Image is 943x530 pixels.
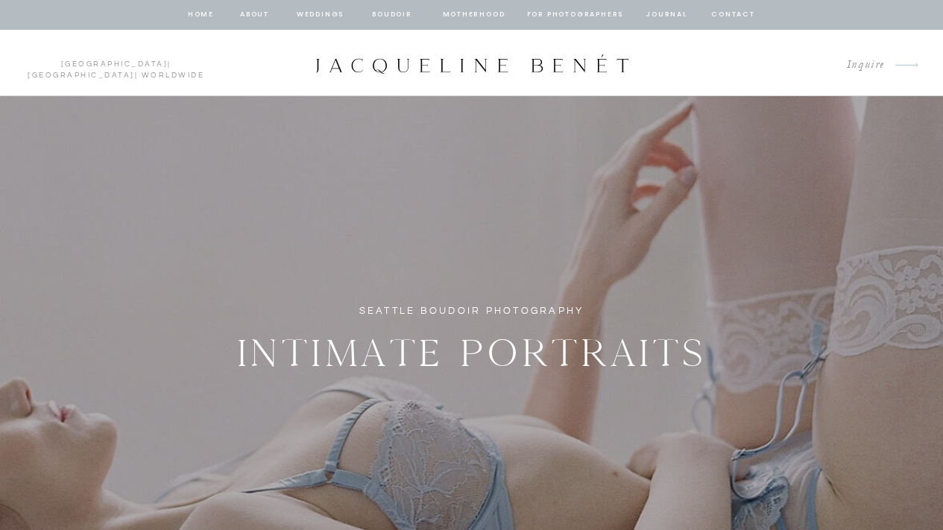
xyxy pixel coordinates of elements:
[295,8,346,22] a: Weddings
[239,8,271,22] a: about
[350,303,593,320] h1: Seattle Boudoir Photography
[835,55,885,75] a: Inquire
[61,60,168,68] a: [GEOGRAPHIC_DATA]
[187,8,215,22] a: home
[527,8,624,22] a: for photographers
[28,72,135,79] a: [GEOGRAPHIC_DATA]
[443,8,505,22] a: Motherhood
[21,59,211,68] p: | | Worldwide
[371,8,414,22] a: BOUDOIR
[234,323,710,375] h2: Intimate Portraits
[644,8,690,22] a: journal
[710,8,757,22] a: contact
